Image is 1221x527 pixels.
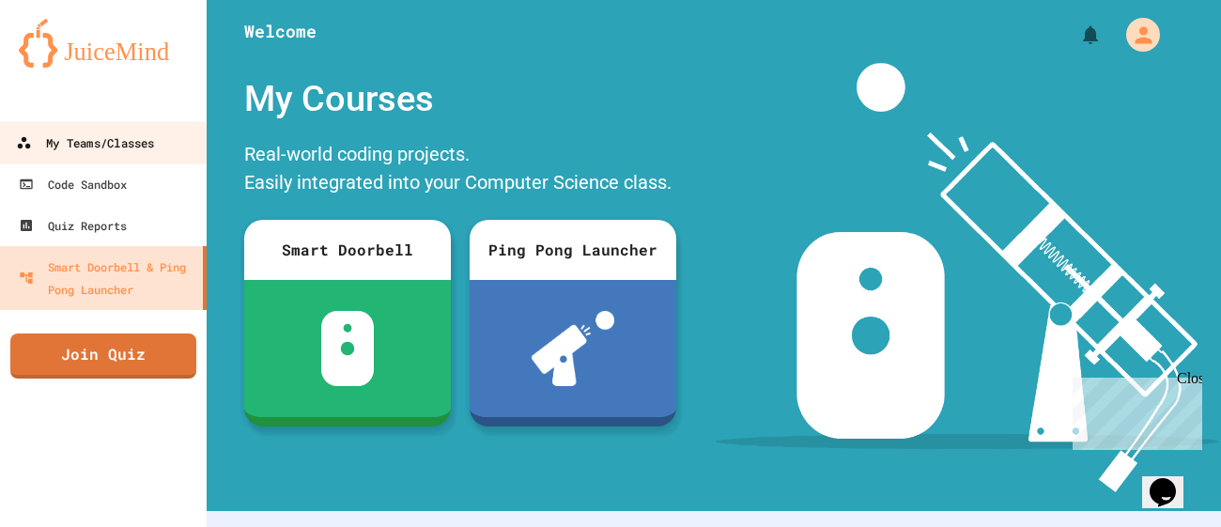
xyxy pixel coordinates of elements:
[1142,452,1202,508] iframe: chat widget
[321,311,375,386] img: sdb-white.svg
[19,19,188,68] img: logo-orange.svg
[235,63,686,135] div: My Courses
[19,214,127,237] div: Quiz Reports
[16,132,154,155] div: My Teams/Classes
[10,333,196,379] a: Join Quiz
[716,63,1219,492] img: banner-image-my-projects.png
[8,8,130,119] div: Chat with us now!Close
[19,173,127,195] div: Code Sandbox
[1065,370,1202,450] iframe: chat widget
[19,256,195,301] div: Smart Doorbell & Ping Pong Launcher
[244,220,451,280] div: Smart Doorbell
[470,220,676,280] div: Ping Pong Launcher
[235,135,686,206] div: Real-world coding projects. Easily integrated into your Computer Science class.
[532,311,615,386] img: ppl-with-ball.png
[1044,19,1106,51] div: My Notifications
[1106,13,1165,56] div: My Account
